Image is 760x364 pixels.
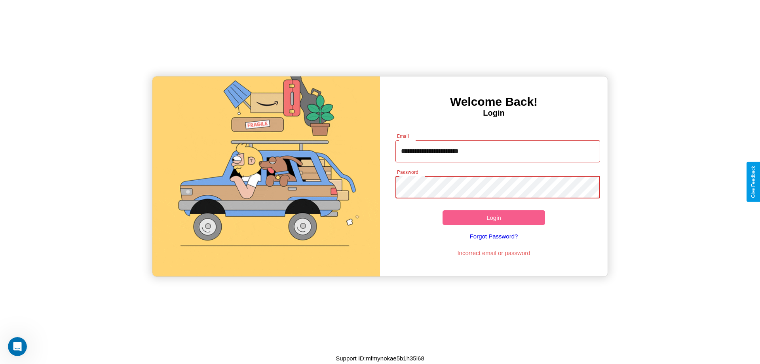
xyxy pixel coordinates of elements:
h3: Welcome Back! [380,95,608,109]
p: Incorrect email or password [391,248,597,258]
div: Give Feedback [750,166,756,198]
label: Email [397,133,409,139]
button: Login [443,210,545,225]
h4: Login [380,109,608,118]
img: gif [152,76,380,276]
a: Forgot Password? [391,225,597,248]
label: Password [397,169,418,175]
p: Support ID: mfmynokae5b1h35l68 [336,353,424,364]
iframe: Intercom live chat [8,337,27,356]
